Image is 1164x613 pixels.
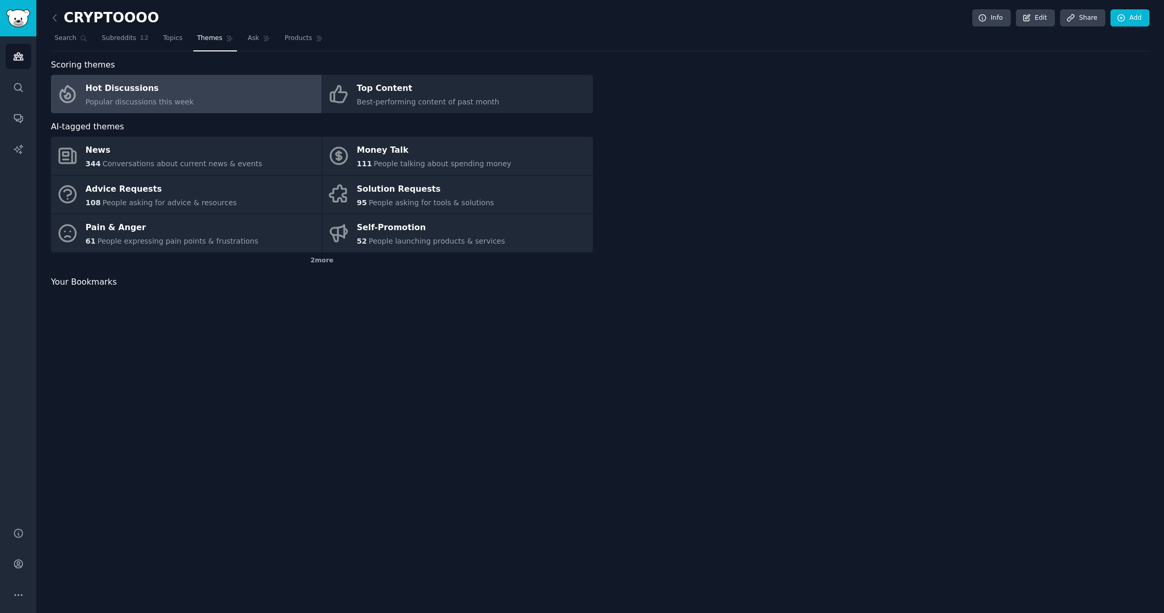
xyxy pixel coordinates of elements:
[357,220,505,236] div: Self-Promotion
[368,237,505,245] span: People launching products & services
[285,34,312,43] span: Products
[51,176,322,214] a: Advice Requests108People asking for advice & resources
[322,214,593,252] a: Self-Promotion52People launching products & services
[86,198,101,207] span: 108
[51,214,322,252] a: Pain & Anger61People expressing pain points & frustrations
[281,30,327,51] a: Products
[197,34,222,43] span: Themes
[244,30,274,51] a: Ask
[86,81,194,97] div: Hot Discussions
[357,81,499,97] div: Top Content
[55,34,76,43] span: Search
[102,34,136,43] span: Subreddits
[357,181,494,197] div: Solution Requests
[86,181,237,197] div: Advice Requests
[86,98,194,106] span: Popular discussions this week
[322,176,593,214] a: Solution Requests95People asking for tools & solutions
[6,9,30,28] img: GummySearch logo
[1110,9,1149,27] a: Add
[357,159,372,168] span: 111
[357,142,511,159] div: Money Talk
[357,237,367,245] span: 52
[86,159,101,168] span: 344
[97,237,258,245] span: People expressing pain points & frustrations
[51,59,115,72] span: Scoring themes
[86,237,96,245] span: 61
[51,10,159,26] h2: CRYPTOOOO
[374,159,511,168] span: People talking about spending money
[140,34,149,43] span: 12
[51,252,593,269] div: 2 more
[86,220,259,236] div: Pain & Anger
[98,30,152,51] a: Subreddits12
[51,137,322,175] a: News344Conversations about current news & events
[193,30,237,51] a: Themes
[86,142,262,159] div: News
[51,121,124,134] span: AI-tagged themes
[163,34,182,43] span: Topics
[51,276,117,289] span: Your Bookmarks
[51,75,322,113] a: Hot DiscussionsPopular discussions this week
[357,98,499,106] span: Best-performing content of past month
[248,34,259,43] span: Ask
[51,30,91,51] a: Search
[322,137,593,175] a: Money Talk111People talking about spending money
[1060,9,1105,27] a: Share
[972,9,1011,27] a: Info
[160,30,186,51] a: Topics
[1016,9,1055,27] a: Edit
[368,198,494,207] span: People asking for tools & solutions
[102,159,262,168] span: Conversations about current news & events
[322,75,593,113] a: Top ContentBest-performing content of past month
[102,198,236,207] span: People asking for advice & resources
[357,198,367,207] span: 95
